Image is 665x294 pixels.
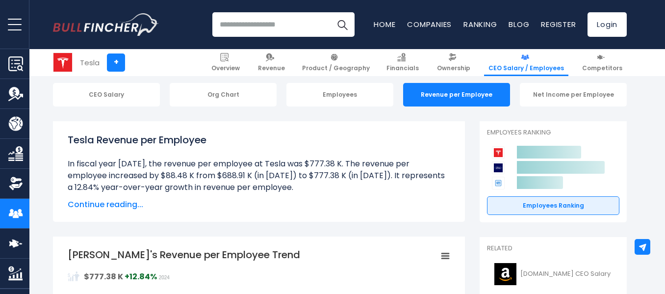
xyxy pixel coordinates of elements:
[582,64,622,72] span: Competitors
[107,53,125,72] a: +
[463,19,497,29] a: Ranking
[492,146,505,159] img: Tesla competitors logo
[80,57,100,68] div: Tesla
[484,49,568,76] a: CEO Salary / Employees
[541,19,576,29] a: Register
[53,53,72,72] img: TSLA logo
[488,64,564,72] span: CEO Salary / Employees
[386,64,419,72] span: Financials
[437,64,470,72] span: Ownership
[159,275,170,280] span: 2024
[286,83,393,107] div: Employees
[254,49,289,76] a: Revenue
[520,270,611,278] span: [DOMAIN_NAME] CEO Salary
[487,196,619,215] a: Employees Ranking
[68,270,79,282] img: RevenuePerEmployee.svg
[8,176,23,191] img: Ownership
[374,19,395,29] a: Home
[330,12,355,37] button: Search
[302,64,370,72] span: Product / Geography
[53,13,159,36] img: Bullfincher logo
[403,83,510,107] div: Revenue per Employee
[53,83,160,107] div: CEO Salary
[125,271,157,282] strong: +12.84%
[53,13,158,36] a: Go to homepage
[509,19,529,29] a: Blog
[382,49,423,76] a: Financials
[487,244,619,253] p: Related
[68,158,450,193] li: In fiscal year [DATE], the revenue per employee at Tesla was $777.38 K. The revenue per employee ...
[68,199,450,211] span: Continue reading...
[493,263,517,285] img: AMZN logo
[487,261,619,288] a: [DOMAIN_NAME] CEO Salary
[520,83,627,107] div: Net Income per Employee
[211,64,240,72] span: Overview
[84,271,123,282] strong: $777.38 K
[492,177,505,189] img: General Motors Company competitors logo
[578,49,627,76] a: Competitors
[298,49,374,76] a: Product / Geography
[433,49,475,76] a: Ownership
[170,83,277,107] div: Org Chart
[492,161,505,174] img: Ford Motor Company competitors logo
[487,129,619,137] p: Employees Ranking
[207,49,244,76] a: Overview
[258,64,285,72] span: Revenue
[588,12,627,37] a: Login
[68,248,300,262] tspan: [PERSON_NAME]'s Revenue per Employee Trend
[68,133,450,147] h1: Tesla Revenue per Employee
[407,19,452,29] a: Companies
